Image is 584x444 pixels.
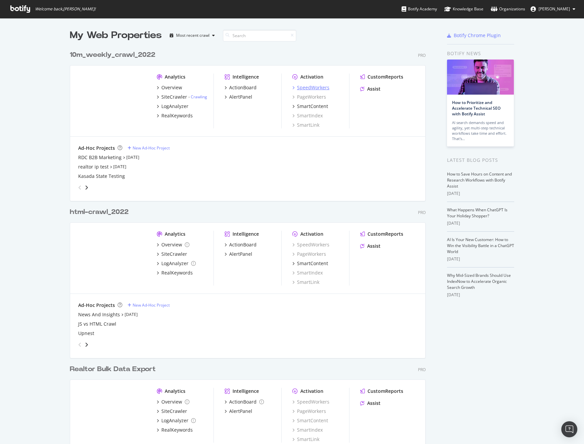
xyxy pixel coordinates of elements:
div: CustomReports [368,388,403,395]
a: RealKeywords [157,427,193,433]
div: Overview [161,399,182,405]
div: CustomReports [368,231,403,237]
a: html-crawl_2022 [70,207,131,217]
div: SmartContent [297,260,328,267]
a: Overview [157,399,189,405]
div: Botify Chrome Plugin [454,32,501,39]
div: ActionBoard [229,399,257,405]
a: PageWorkers [292,94,326,100]
a: LogAnalyzer [157,260,196,267]
div: New Ad-Hoc Project [133,145,170,151]
a: PageWorkers [292,408,326,415]
div: RealKeywords [161,427,193,433]
div: angle-left [76,339,84,350]
a: RealKeywords [157,269,193,276]
div: AlertPanel [229,251,252,257]
a: SmartContent [292,103,328,110]
div: Analytics [165,74,185,80]
div: AI search demands speed and agility, yet multi-step technical workflows take time and effort. Tha... [452,120,509,141]
div: Pro [418,367,426,372]
a: SiteCrawler [157,408,187,415]
a: SmartIndex [292,112,323,119]
a: AlertPanel [225,94,252,100]
button: [PERSON_NAME] [525,4,581,14]
div: Pro [418,210,426,215]
a: SiteCrawler- Crawling [157,94,207,100]
div: PageWorkers [292,251,326,257]
a: SmartLink [292,122,319,128]
a: SmartIndex [292,427,323,433]
a: AlertPanel [225,408,252,415]
a: Upnest [78,330,94,337]
div: SpeedWorkers [292,399,329,405]
a: Overview [157,241,189,248]
div: SmartIndex [292,269,323,276]
div: SmartContent [297,103,328,110]
a: Assist [360,86,381,92]
a: SmartContent [292,260,328,267]
div: ActionBoard [229,241,257,248]
div: Activation [300,231,323,237]
a: RealKeywords [157,112,193,119]
a: [DATE] [113,164,126,170]
a: CustomReports [360,388,403,395]
input: Search [223,30,296,41]
div: Analytics [165,388,185,395]
div: angle-right [84,341,89,348]
a: SmartContent [292,417,328,424]
div: Open Intercom Messenger [561,421,577,437]
div: Overview [161,241,182,248]
a: News And Insights [78,311,120,318]
a: SpeedWorkers [292,84,329,91]
div: Assist [367,400,381,407]
div: html-crawl_2022 [70,207,129,217]
a: LogAnalyzer [157,103,188,110]
a: [DATE] [125,312,138,317]
a: realtor ip test [78,163,109,170]
a: CustomReports [360,231,403,237]
div: New Ad-Hoc Project [133,302,170,308]
div: angle-right [84,184,89,191]
a: What Happens When ChatGPT Is Your Holiday Shopper? [447,207,507,219]
a: JS vs HTML Crawl [78,321,116,327]
div: SiteCrawler [161,251,187,257]
a: Overview [157,84,182,91]
a: Assist [360,243,381,249]
div: Activation [300,388,323,395]
div: RealKeywords [161,112,193,119]
a: Botify Chrome Plugin [447,32,501,39]
div: Botify Academy [402,6,437,12]
div: Latest Blog Posts [447,156,514,164]
span: Welcome back, [PERSON_NAME] ! [35,6,96,12]
a: SpeedWorkers [292,241,329,248]
a: CustomReports [360,74,403,80]
a: AI Is Your New Customer: How to Win the Visibility Battle in a ChatGPT World [447,237,514,254]
div: Knowledge Base [444,6,483,12]
div: RealKeywords [161,269,193,276]
div: - [188,94,207,100]
div: LogAnalyzer [161,260,188,267]
a: ActionBoard [225,241,257,248]
div: Activation [300,74,323,80]
div: Most recent crawl [176,33,209,37]
div: Ad-Hoc Projects [78,145,115,151]
a: How to Prioritize and Accelerate Technical SEO with Botify Assist [452,100,500,117]
a: [DATE] [126,154,139,160]
a: RDC B2B Marketing [78,154,122,161]
img: www.Realtor.com [78,231,146,285]
div: 10m_weekly_crawl_2022 [70,50,155,60]
div: Organizations [491,6,525,12]
div: SiteCrawler [161,94,187,100]
button: Most recent crawl [167,30,217,41]
div: Ad-Hoc Projects [78,302,115,309]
